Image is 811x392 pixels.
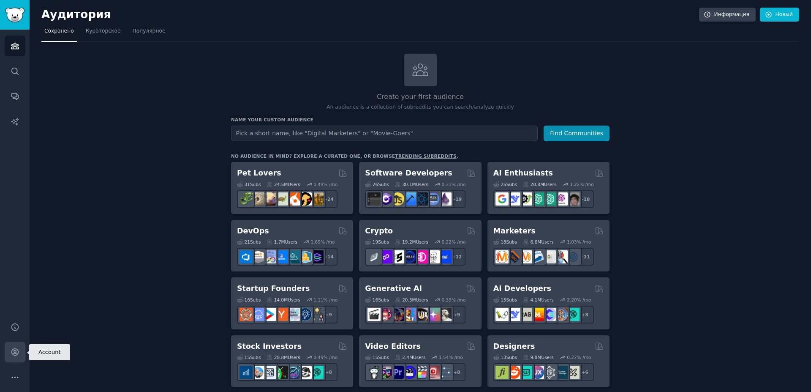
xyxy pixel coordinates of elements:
[251,366,264,379] img: ValueInvesting
[231,104,610,111] p: An audience is a collection of subreddits you can search/analyze quickly
[493,239,517,245] div: 18 Sub s
[493,181,517,187] div: 25 Sub s
[365,341,421,352] h2: Video Editors
[555,366,568,379] img: learndesign
[83,25,124,42] a: Кураторское
[367,192,381,206] img: software
[320,248,337,266] div: + 14
[448,363,465,381] div: + 8
[448,306,465,323] div: + 9
[395,354,426,360] div: 2.4M Users
[310,366,324,379] img: technicalanalysis
[493,283,551,294] h2: AI Developers
[287,192,300,206] img: cockatiel
[299,192,312,206] img: PetAdvice
[313,297,337,303] div: 1.11 % /mo
[493,341,535,352] h2: Designers
[391,192,404,206] img: learnjavascript
[275,192,288,206] img: turtle
[438,192,452,206] img: elixir
[267,239,297,245] div: 1.7M Users
[367,366,381,379] img: gopro
[239,366,253,379] img: dividends
[415,250,428,263] img: defiblockchain
[44,27,74,35] span: Сохранено
[495,366,509,379] img: typography
[391,250,404,263] img: ethstaker
[493,297,517,303] div: 15 Sub s
[365,354,389,360] div: 15 Sub s
[237,168,281,178] h2: Pet Lovers
[41,25,77,42] a: Сохранено
[320,306,337,323] div: + 9
[438,250,452,263] img: defi_
[237,354,261,360] div: 15 Sub s
[231,117,610,123] h3: Name your custom audience
[231,153,458,159] div: No audience in mind? Explore a curated one, or browse .
[566,308,580,321] img: AIDevelopersSociety
[395,181,428,187] div: 30.1M Users
[519,250,532,263] img: AskMarketing
[415,192,428,206] img: reactnative
[543,192,556,206] img: chatgpt_prompts_
[275,250,288,263] img: DevOpsLinks
[379,366,392,379] img: editors
[313,354,337,360] div: 0.49 % /mo
[237,239,261,245] div: 21 Sub s
[263,250,276,263] img: Docker_DevOps
[531,308,544,321] img: MistralAI
[231,92,610,102] h2: Create your first audience
[567,239,591,245] div: 1.03 % /mo
[523,239,554,245] div: 6.6M Users
[438,366,452,379] img: postproduction
[287,250,300,263] img: platformengineering
[239,250,253,263] img: azuredevops
[391,366,404,379] img: premiere
[237,226,269,236] h2: DevOps
[448,190,465,208] div: + 19
[543,308,556,321] img: OpenSourceAI
[576,190,594,208] div: + 18
[251,250,264,263] img: AWS_Certified_Experts
[699,8,756,22] a: Информация
[760,8,799,22] a: Новый
[379,192,392,206] img: csharp
[275,366,288,379] img: Trading
[391,308,404,321] img: deepdream
[507,250,520,263] img: bigseo
[365,181,389,187] div: 26 Sub s
[555,192,568,206] img: OpenAIDev
[86,27,121,35] span: Кураторское
[310,250,324,263] img: PlatformEngineers
[299,366,312,379] img: swingtrading
[365,239,389,245] div: 19 Sub s
[544,126,610,141] button: Find Communities
[531,366,544,379] img: UXDesign
[41,8,699,22] h2: Аудитория
[493,354,517,360] div: 13 Sub s
[555,308,568,321] img: llmops
[379,250,392,263] img: 0xPolygon
[239,192,253,206] img: herpetology
[439,354,463,360] div: 1.54 % /mo
[5,8,24,22] img: GummySearch logo
[403,308,416,321] img: sdforall
[365,283,422,294] h2: Generative AI
[275,308,288,321] img: ycombinator
[493,226,536,236] h2: Marketers
[507,366,520,379] img: logodesign
[519,192,532,206] img: AItoolsCatalog
[507,308,520,321] img: DeepSeek
[403,192,416,206] img: iOSProgramming
[519,308,532,321] img: Rag
[427,192,440,206] img: AskComputerScience
[427,308,440,321] img: starryai
[299,308,312,321] img: Entrepreneurship
[367,308,381,321] img: aivideo
[519,366,532,379] img: UI_Design
[367,250,381,263] img: ethfinance
[237,283,310,294] h2: Startup Founders
[495,308,509,321] img: LangChain
[395,154,456,159] a: trending subreddits
[555,250,568,263] img: MarketingResearch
